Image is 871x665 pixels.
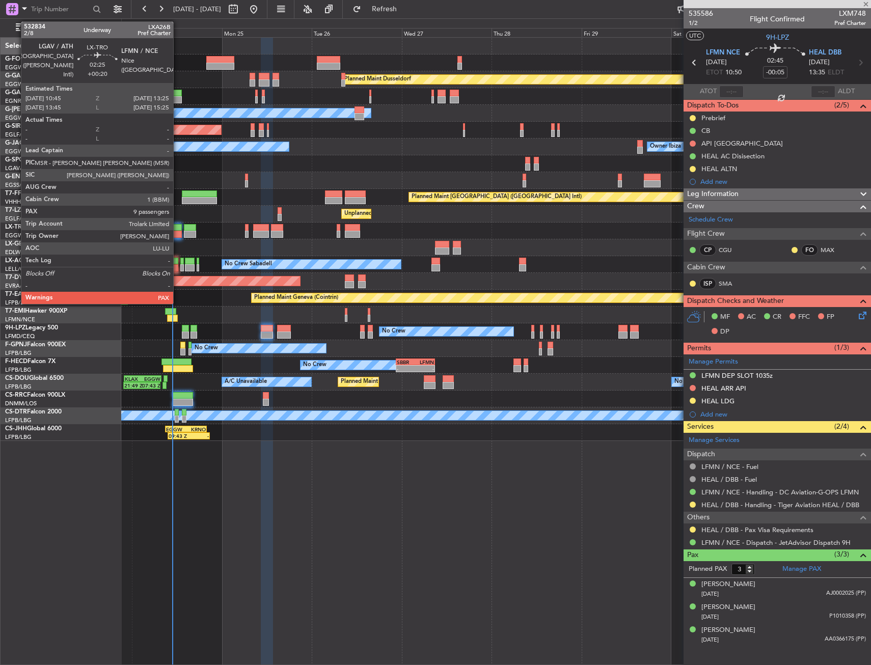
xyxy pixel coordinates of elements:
a: LX-GBHFalcon 7X [5,241,56,247]
a: EGGW/LTN [5,64,36,71]
a: Manage Permits [689,357,738,367]
a: DNMM/LOS [5,400,37,407]
div: Planned Maint Dusseldorf [344,72,411,87]
a: T7-DYNChallenger 604 [5,274,72,281]
span: Permits [687,343,711,354]
span: Dispatch To-Dos [687,100,739,112]
a: G-SPCYLegacy 650 [5,157,60,163]
span: 9H-LPZ [766,32,789,43]
span: DP [720,327,729,337]
div: [PERSON_NAME] [701,579,755,590]
div: HEAL AC Disisection [701,152,765,160]
span: MF [720,312,730,322]
div: [PERSON_NAME] [701,625,755,635]
div: ISP [699,278,716,289]
a: CGU [719,245,742,255]
div: FO [801,244,818,256]
div: No Crew [674,374,698,390]
span: Flight Crew [687,228,725,240]
div: Planned Maint [GEOGRAPHIC_DATA] ([GEOGRAPHIC_DATA] Intl) [412,189,582,205]
a: G-GARECessna Citation XLS+ [5,90,89,96]
span: T7-FFI [5,190,23,197]
div: - [415,366,434,372]
span: T7-EMI [5,308,25,314]
a: LX-AOACitation Mustang [5,258,78,264]
label: Planned PAX [689,564,727,574]
a: EGLF/FAB [5,131,32,138]
span: Dispatch Checks and Weather [687,295,784,307]
a: EGSS/STN [5,181,32,189]
a: F-HECDFalcon 7X [5,358,56,365]
input: Trip Number [31,2,90,17]
a: T7-EAGLFalcon 8X [5,291,58,297]
span: F-HECD [5,358,28,365]
div: KRNO [186,426,206,432]
div: CB [701,126,710,135]
a: EGGW/LTN [5,232,36,239]
a: LFMN / NCE - Dispatch - JetAdvisor Dispatch 9H [701,538,851,547]
a: LFMD/CEQ [5,333,35,340]
div: KLAX [125,376,143,382]
div: API [GEOGRAPHIC_DATA] [701,139,783,148]
span: CS-JHH [5,426,27,432]
span: (2/4) [834,421,849,432]
a: G-GAALCessna Citation XLS+ [5,73,89,79]
a: EGLF/FAB [5,215,32,223]
div: Wed 27 [402,28,492,37]
div: Flight Confirmed [750,14,805,24]
span: (1/3) [834,342,849,353]
div: A/C Unavailable [225,374,267,390]
div: 21:49 Z [124,382,142,389]
span: G-FOMO [5,56,31,62]
div: HEAL LDG [701,397,734,405]
span: [DATE] [701,613,719,621]
div: [PERSON_NAME] [701,602,755,613]
span: Others [687,512,710,523]
span: Crew [687,201,704,212]
a: G-JAGAPhenom 300 [5,140,64,146]
a: CS-RRCFalcon 900LX [5,392,65,398]
span: [DATE] [701,590,719,598]
span: T7-DYN [5,274,28,281]
a: LX-TROLegacy 650 [5,224,60,230]
a: T7-LZZIPraetor 600 [5,207,60,213]
div: Mon 25 [222,28,312,37]
div: - [188,433,208,439]
span: AA0366175 (PP) [825,635,866,644]
a: G-FOMOGlobal 6000 [5,56,66,62]
span: ELDT [828,68,844,78]
a: EDLW/DTM [5,248,35,256]
a: LFPB/LBG [5,299,32,307]
span: LFMN NCE [706,48,740,58]
span: G-GAAL [5,73,29,79]
span: HEAL DBB [809,48,841,58]
span: [DATE] [809,58,830,68]
span: 535586 [689,8,713,19]
span: 9H-LPZ [5,325,25,331]
a: G-SIRSCitation Excel [5,123,64,129]
div: No Crew [303,357,326,373]
a: T7-FFIFalcon 7X [5,190,51,197]
span: LX-TRO [5,224,27,230]
a: MAX [821,245,843,255]
div: HEAL ARR API [701,384,746,393]
div: Sat 30 [671,28,761,37]
div: No Crew Sabadell [225,257,272,272]
a: LFPB/LBG [5,366,32,374]
div: Tue 26 [312,28,402,37]
span: Pref Charter [834,19,866,27]
a: T7-EMIHawker 900XP [5,308,67,314]
span: 10:50 [725,68,742,78]
span: Pax [687,549,698,561]
div: CP [699,244,716,256]
div: Add new [700,410,866,419]
a: VHHH/HKG [5,198,35,206]
span: G-JAGA [5,140,29,146]
span: Services [687,421,714,433]
button: UTC [686,31,704,40]
span: F-GPNJ [5,342,27,348]
a: HEAL / DBB - Pax Visa Requirements [701,525,813,534]
a: CS-JHHGlobal 6000 [5,426,62,432]
span: Cabin Crew [687,262,725,273]
a: SMA [719,279,742,288]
